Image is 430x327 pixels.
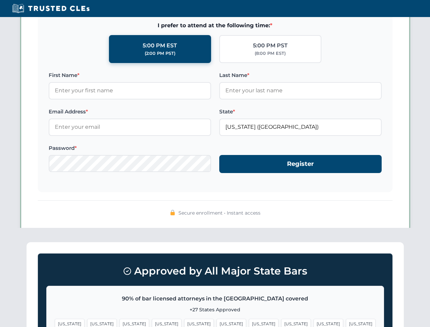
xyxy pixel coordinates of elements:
[178,209,260,217] span: Secure enrollment • Instant access
[10,3,92,14] img: Trusted CLEs
[49,71,211,79] label: First Name
[145,50,175,57] div: (2:00 PM PST)
[255,50,286,57] div: (8:00 PM EST)
[49,82,211,99] input: Enter your first name
[219,119,382,136] input: Florida (FL)
[55,306,376,313] p: +27 States Approved
[219,108,382,116] label: State
[49,108,211,116] label: Email Address
[219,82,382,99] input: Enter your last name
[49,119,211,136] input: Enter your email
[219,71,382,79] label: Last Name
[49,21,382,30] span: I prefer to attend at the following time:
[49,144,211,152] label: Password
[46,262,384,280] h3: Approved by All Major State Bars
[55,294,376,303] p: 90% of bar licensed attorneys in the [GEOGRAPHIC_DATA] covered
[170,210,175,215] img: 🔒
[143,41,177,50] div: 5:00 PM EST
[253,41,288,50] div: 5:00 PM PST
[219,155,382,173] button: Register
